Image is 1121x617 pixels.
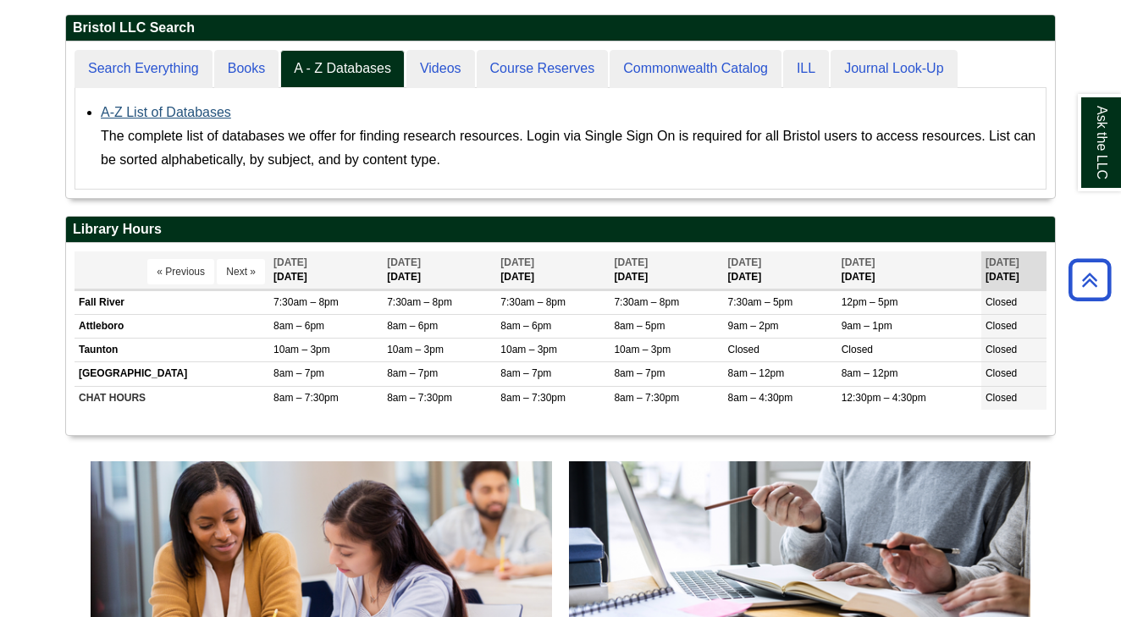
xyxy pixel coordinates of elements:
span: [DATE] [273,256,307,268]
span: Closed [986,367,1017,379]
div: The complete list of databases we offer for finding research resources. Login via Single Sign On ... [101,124,1037,172]
a: Journal Look-Up [831,50,957,88]
span: 7:30am – 8pm [273,296,339,308]
h2: Bristol LLC Search [66,15,1055,41]
span: Closed [986,320,1017,332]
span: [DATE] [728,256,762,268]
span: 8am – 7pm [387,367,438,379]
span: 8am – 4:30pm [728,392,793,404]
span: 8am – 7:30pm [500,392,566,404]
span: 10am – 3pm [614,344,671,355]
a: Back to Top [1063,268,1117,291]
span: 8am – 12pm [842,367,898,379]
th: [DATE] [610,251,723,289]
span: 8am – 7pm [500,367,551,379]
span: Closed [986,344,1017,355]
span: 12:30pm – 4:30pm [842,392,926,404]
span: 8am – 5pm [614,320,665,332]
span: 8am – 6pm [273,320,324,332]
th: [DATE] [496,251,610,289]
span: 8am – 7pm [614,367,665,379]
a: Books [214,50,279,88]
span: 8am – 7:30pm [273,392,339,404]
span: 8am – 6pm [387,320,438,332]
span: [DATE] [387,256,421,268]
span: [DATE] [986,256,1019,268]
span: Closed [728,344,759,355]
span: 10am – 3pm [500,344,557,355]
h2: Library Hours [66,217,1055,243]
a: ILL [783,50,829,88]
button: « Previous [147,259,214,284]
span: 9am – 2pm [728,320,779,332]
span: [DATE] [500,256,534,268]
span: 8am – 6pm [500,320,551,332]
span: 10am – 3pm [273,344,330,355]
td: [GEOGRAPHIC_DATA] [75,362,269,386]
span: 12pm – 5pm [842,296,898,308]
span: 8am – 7pm [273,367,324,379]
span: 10am – 3pm [387,344,444,355]
th: [DATE] [724,251,837,289]
button: Next » [217,259,265,284]
td: Fall River [75,290,269,314]
td: Attleboro [75,315,269,339]
span: [DATE] [614,256,648,268]
span: 9am – 1pm [842,320,892,332]
span: 7:30am – 8pm [614,296,679,308]
span: [DATE] [842,256,875,268]
a: A-Z List of Databases [101,105,231,119]
a: Videos [406,50,475,88]
a: A - Z Databases [280,50,405,88]
td: Taunton [75,339,269,362]
th: [DATE] [383,251,496,289]
span: Closed [986,296,1017,308]
a: Commonwealth Catalog [610,50,781,88]
span: 7:30am – 5pm [728,296,793,308]
a: Search Everything [75,50,213,88]
th: [DATE] [269,251,383,289]
span: 7:30am – 8pm [500,296,566,308]
span: 8am – 7:30pm [387,392,452,404]
span: Closed [842,344,873,355]
span: 8am – 7:30pm [614,392,679,404]
th: [DATE] [837,251,981,289]
td: CHAT HOURS [75,386,269,410]
span: Closed [986,392,1017,404]
a: Course Reserves [477,50,609,88]
th: [DATE] [981,251,1046,289]
span: 8am – 12pm [728,367,785,379]
span: 7:30am – 8pm [387,296,452,308]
